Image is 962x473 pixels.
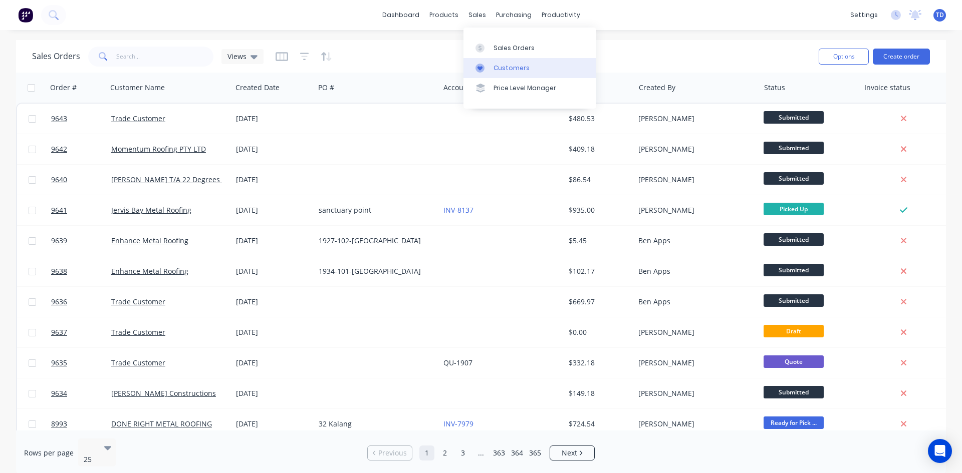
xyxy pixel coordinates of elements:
[111,358,165,367] a: Trade Customer
[764,142,824,154] span: Submitted
[764,386,824,398] span: Submitted
[443,358,472,367] a: QU-1907
[569,175,627,185] div: $86.54
[764,355,824,368] span: Quote
[424,8,463,23] div: products
[419,445,434,460] a: Page 1 is your current page
[928,439,952,463] div: Open Intercom Messenger
[236,175,311,185] div: [DATE]
[494,84,556,93] div: Price Level Manager
[873,49,930,65] button: Create order
[51,205,67,215] span: 9641
[111,175,268,184] a: [PERSON_NAME] T/A 22 Degrees Metal Roofing
[236,327,311,337] div: [DATE]
[111,388,216,398] a: [PERSON_NAME] Constructions
[51,348,111,378] a: 9635
[638,388,750,398] div: [PERSON_NAME]
[24,448,74,458] span: Rows per page
[764,325,824,337] span: Draft
[378,448,407,458] span: Previous
[491,8,537,23] div: purchasing
[51,297,67,307] span: 9636
[569,205,627,215] div: $935.00
[473,445,489,460] a: Jump forward
[638,144,750,154] div: [PERSON_NAME]
[51,226,111,256] a: 9639
[236,358,311,368] div: [DATE]
[510,445,525,460] a: Page 364
[443,83,510,93] div: Accounting Order #
[845,8,883,23] div: settings
[111,144,206,154] a: Momentum Roofing PTY LTD
[764,416,824,429] span: Ready for Pick ...
[319,205,430,215] div: sanctuary point
[116,47,214,67] input: Search...
[638,236,750,246] div: Ben Apps
[638,358,750,368] div: [PERSON_NAME]
[569,327,627,337] div: $0.00
[111,419,212,428] a: DONE RIGHT METAL ROOFING
[235,83,280,93] div: Created Date
[111,327,165,337] a: Trade Customer
[764,83,785,93] div: Status
[569,144,627,154] div: $409.18
[111,114,165,123] a: Trade Customer
[819,49,869,65] button: Options
[236,266,311,276] div: [DATE]
[236,388,311,398] div: [DATE]
[368,448,412,458] a: Previous page
[638,327,750,337] div: [PERSON_NAME]
[764,264,824,276] span: Submitted
[111,205,191,215] a: Jervis Bay Metal Roofing
[638,266,750,276] div: Ben Apps
[638,205,750,215] div: [PERSON_NAME]
[494,44,535,53] div: Sales Orders
[110,83,165,93] div: Customer Name
[51,287,111,317] a: 9636
[569,388,627,398] div: $149.18
[236,419,311,429] div: [DATE]
[51,409,111,439] a: 8993
[51,378,111,408] a: 9634
[319,236,430,246] div: 1927-102-[GEOGRAPHIC_DATA]
[936,11,944,20] span: TD
[443,419,473,428] a: INV-7979
[437,445,452,460] a: Page 2
[50,83,77,93] div: Order #
[569,358,627,368] div: $332.18
[236,144,311,154] div: [DATE]
[463,38,596,58] a: Sales Orders
[51,388,67,398] span: 9634
[51,104,111,134] a: 9643
[51,134,111,164] a: 9642
[569,114,627,124] div: $480.53
[764,111,824,124] span: Submitted
[51,114,67,124] span: 9643
[236,297,311,307] div: [DATE]
[51,419,67,429] span: 8993
[363,445,599,460] ul: Pagination
[227,51,247,62] span: Views
[51,144,67,154] span: 9642
[764,233,824,246] span: Submitted
[51,266,67,276] span: 9638
[51,327,67,337] span: 9637
[764,294,824,307] span: Submitted
[463,8,491,23] div: sales
[492,445,507,460] a: Page 363
[51,195,111,225] a: 9641
[111,236,188,245] a: Enhance Metal Roofing
[51,175,67,185] span: 9640
[569,297,627,307] div: $669.97
[463,58,596,78] a: Customers
[51,236,67,246] span: 9639
[443,205,473,215] a: INV-8137
[236,205,311,215] div: [DATE]
[111,266,188,276] a: Enhance Metal Roofing
[562,448,577,458] span: Next
[638,297,750,307] div: Ben Apps
[319,419,430,429] div: 32 Kalang
[51,358,67,368] span: 9635
[455,445,470,460] a: Page 3
[764,203,824,215] span: Picked Up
